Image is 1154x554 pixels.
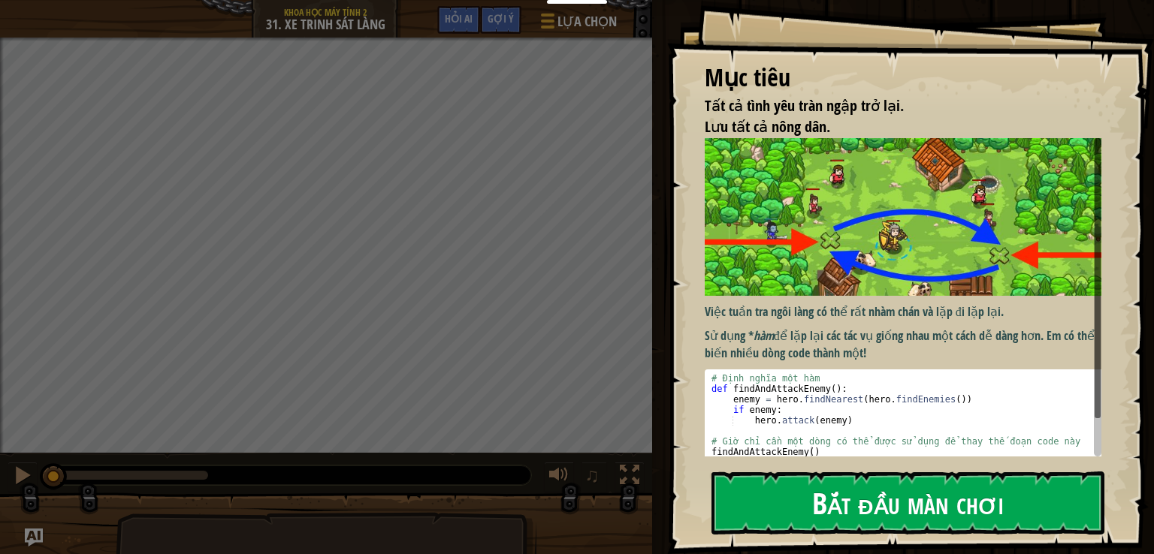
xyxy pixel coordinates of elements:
[705,303,1113,321] p: Việc tuần tra ngôi làng có thể rất nhàm chán và lặp đi lặp lại.
[437,6,480,34] button: Hỏi AI
[529,6,626,41] button: Lựa chọn
[705,61,790,94] font: Mục tiêu
[705,95,904,116] font: Tất cả tình yêu tràn ngập trở lại.
[557,12,617,31] font: Lựa chọn
[686,95,1098,117] li: Tất cả tình yêu tràn ngập trở lại.
[544,462,574,492] button: Tùy chỉnh âm lượng
[615,462,645,492] button: Kích hoạt chế độ toàn màn hình
[686,116,1098,138] li: Lưu tất cả nông dân.
[812,482,1003,522] font: Bắt đầu màn chơi
[705,116,830,137] font: Lưu tất cả nông dân.
[445,11,473,26] font: Hỏi AI
[8,462,38,492] button: Ctrl + P: Tạm dừng
[25,528,43,546] button: Hỏi AI
[711,471,1104,534] button: Bắt đầu màn chơi
[585,464,600,486] font: ♫
[582,462,607,492] button: ♫
[488,11,514,26] font: Gợi ý
[754,327,774,344] em: hàm
[705,138,1113,296] img: Village guard
[705,327,1113,362] p: Sử dụng * để lặp lại các tác vụ giống nhau một cách dễ dàng hơn. Em có thể biến nhiều dòng code t...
